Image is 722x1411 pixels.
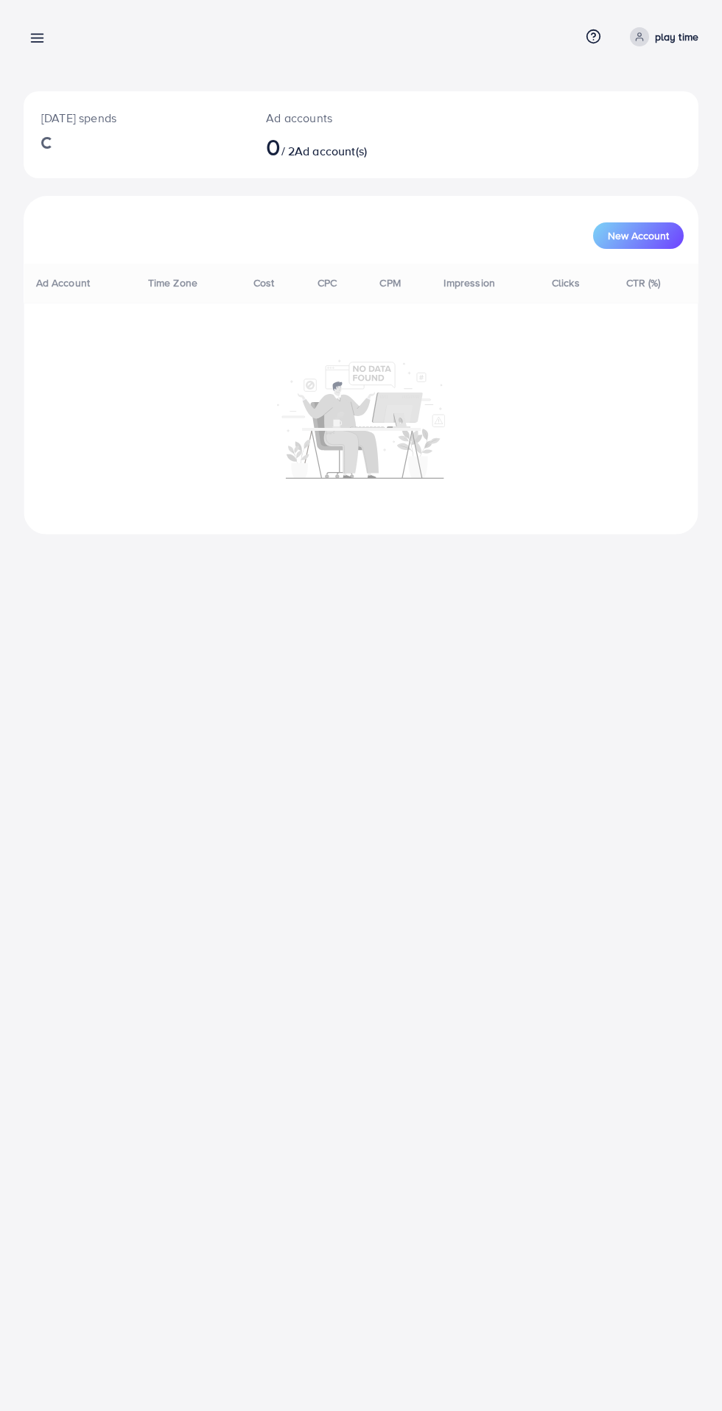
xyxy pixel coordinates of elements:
[41,109,231,127] p: [DATE] spends
[295,143,367,159] span: Ad account(s)
[266,109,399,127] p: Ad accounts
[608,231,669,241] span: New Account
[593,222,684,249] button: New Account
[266,133,399,161] h2: / 2
[624,27,698,46] a: play time
[655,28,698,46] p: play time
[266,130,281,163] span: 0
